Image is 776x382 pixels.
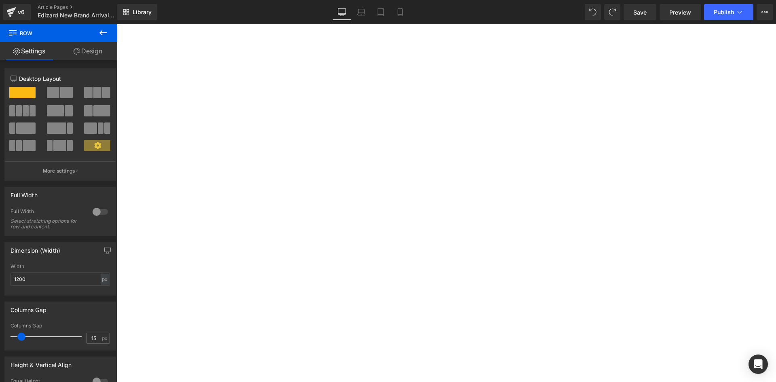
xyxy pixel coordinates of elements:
[11,302,46,313] div: Columns Gap
[757,4,773,20] button: More
[332,4,352,20] a: Desktop
[11,357,72,368] div: Height & Vertical Align
[16,7,26,17] div: v6
[8,24,89,42] span: Row
[704,4,753,20] button: Publish
[585,4,601,20] button: Undo
[660,4,701,20] a: Preview
[604,4,620,20] button: Redo
[714,9,734,15] span: Publish
[669,8,691,17] span: Preview
[11,208,84,217] div: Full Width
[43,167,75,175] p: More settings
[117,4,157,20] a: New Library
[101,274,109,285] div: px
[133,8,152,16] span: Library
[102,336,109,341] span: px
[11,243,60,254] div: Dimension (Width)
[59,42,117,60] a: Design
[5,161,116,180] button: More settings
[38,4,131,11] a: Article Pages
[11,264,110,269] div: Width
[749,355,768,374] div: Open Intercom Messenger
[371,4,390,20] a: Tablet
[3,4,31,20] a: v6
[352,4,371,20] a: Laptop
[390,4,410,20] a: Mobile
[633,8,647,17] span: Save
[11,323,110,329] div: Columns Gap
[38,12,115,19] span: Edizard New Brand Arrival 2025
[11,218,83,230] div: Select stretching options for row and content.
[11,74,110,83] p: Desktop Layout
[11,187,38,198] div: Full Width
[11,272,110,286] input: auto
